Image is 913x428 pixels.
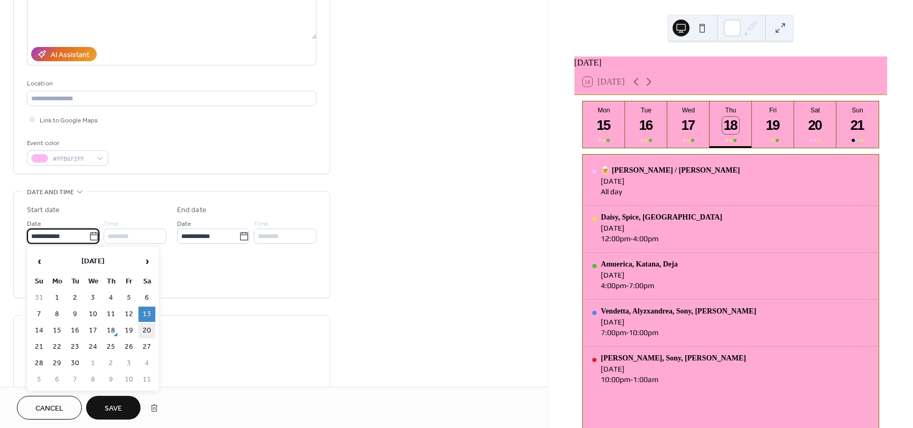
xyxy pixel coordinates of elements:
span: › [139,251,155,272]
div: 🍺 [PERSON_NAME] / [PERSON_NAME] [601,166,740,175]
td: 19 [120,323,137,338]
span: 10:00pm [629,328,658,337]
span: 10:00pm [601,375,630,384]
div: All day [601,187,740,196]
td: 11 [138,372,155,387]
span: Cancel [35,403,63,414]
td: 3 [85,290,101,306]
td: 21 [31,339,48,355]
div: End date [177,205,207,216]
td: 18 [103,323,119,338]
td: 25 [103,339,119,355]
td: 29 [49,356,66,371]
span: - [626,281,629,290]
span: Date [27,218,41,230]
div: [PERSON_NAME], Sony, [PERSON_NAME] [601,354,746,363]
span: Time [254,218,268,230]
div: Location [27,78,314,89]
td: 6 [138,290,155,306]
td: 10 [120,372,137,387]
button: Tue16 [625,101,667,148]
div: [DATE] [601,224,722,232]
td: 28 [31,356,48,371]
th: Su [31,274,48,289]
th: Fr [120,274,137,289]
div: Tue [628,107,664,114]
td: 17 [85,323,101,338]
td: 7 [67,372,83,387]
td: 30 [67,356,83,371]
span: 4:00pm [633,234,658,243]
span: 7:00pm [601,328,626,337]
td: 8 [85,372,101,387]
td: 4 [138,356,155,371]
div: Wed [670,107,706,114]
button: Sun21 [836,101,879,148]
td: 7 [31,307,48,322]
span: - [626,328,629,337]
div: 16 [638,117,655,134]
button: Wed17 [667,101,710,148]
th: Sa [138,274,155,289]
button: Thu18 [710,101,752,148]
td: 26 [120,339,137,355]
td: 14 [31,323,48,338]
div: 18 [722,117,740,134]
span: 7:00pm [629,281,654,290]
span: Date and time [27,187,74,198]
div: [DATE] [601,318,756,326]
span: Link to Google Maps [40,115,98,126]
span: ‹ [31,251,47,272]
td: 22 [49,339,66,355]
td: 4 [103,290,119,306]
td: 1 [49,290,66,306]
div: Daisy, Spice, [GEOGRAPHIC_DATA] [601,213,722,222]
td: 31 [31,290,48,306]
div: 19 [765,117,782,134]
div: [DATE] [601,177,740,185]
button: AI Assistant [31,47,97,61]
div: Sat [797,107,833,114]
td: 24 [85,339,101,355]
td: 15 [49,323,66,338]
span: Date [177,218,191,230]
div: 20 [807,117,824,134]
span: 12:00pm [601,234,630,243]
div: Vendetta, Alyzxandrea, Sony, [PERSON_NAME] [601,307,756,316]
div: Start date [27,205,60,216]
span: 4:00pm [601,281,626,290]
td: 20 [138,323,155,338]
div: Fri [755,107,791,114]
span: Time [104,218,118,230]
div: 15 [595,117,613,134]
div: [DATE] [601,271,677,279]
span: 1:00am [633,375,658,384]
button: Save [86,396,141,420]
td: 8 [49,307,66,322]
th: Tu [67,274,83,289]
button: Sat20 [794,101,836,148]
div: 17 [680,117,697,134]
td: 9 [67,307,83,322]
div: [DATE] [601,365,746,373]
button: Cancel [17,396,82,420]
td: 2 [103,356,119,371]
td: 12 [120,307,137,322]
div: AI Assistant [51,50,89,61]
td: 1 [85,356,101,371]
th: [DATE] [49,250,137,273]
span: #FFB6F2FF [52,154,91,165]
th: Mo [49,274,66,289]
button: Mon15 [583,101,625,148]
td: 16 [67,323,83,338]
div: Thu [713,107,749,114]
td: 6 [49,372,66,387]
td: 13 [138,307,155,322]
td: 11 [103,307,119,322]
td: 5 [120,290,137,306]
span: - [630,234,633,243]
td: 2 [67,290,83,306]
th: Th [103,274,119,289]
div: Amuerica, Katana, Deja [601,260,677,269]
